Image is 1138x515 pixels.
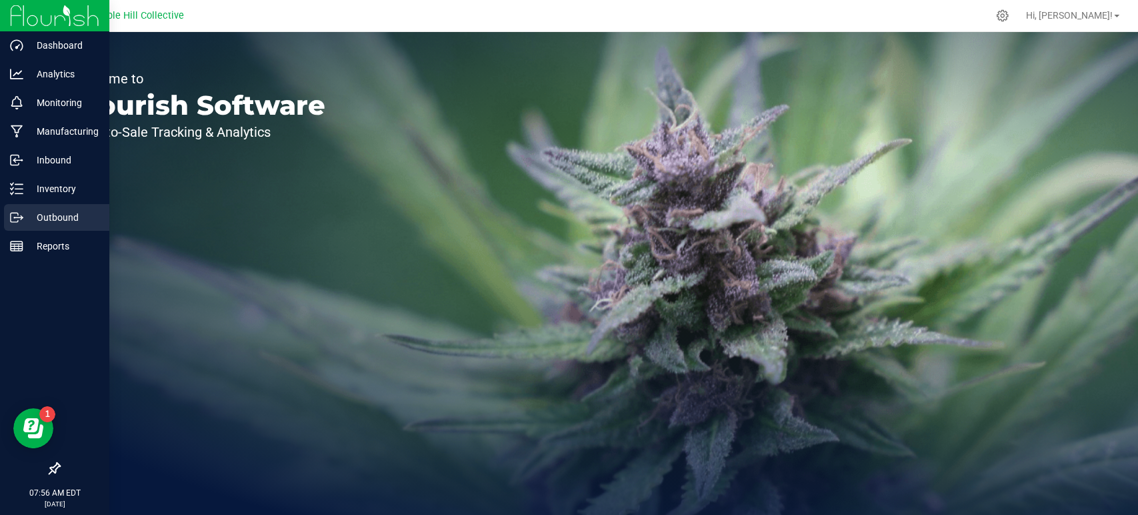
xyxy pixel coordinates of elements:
iframe: Resource center unread badge [39,406,55,422]
span: Hi, [PERSON_NAME]! [1026,10,1113,21]
p: Analytics [23,66,103,82]
inline-svg: Inbound [10,153,23,167]
inline-svg: Outbound [10,211,23,224]
inline-svg: Dashboard [10,39,23,52]
p: Dashboard [23,37,103,53]
div: Manage settings [994,9,1011,22]
p: Welcome to [72,72,325,85]
p: Reports [23,238,103,254]
p: Seed-to-Sale Tracking & Analytics [72,125,325,139]
p: [DATE] [6,499,103,509]
p: Flourish Software [72,92,325,119]
p: Outbound [23,209,103,225]
inline-svg: Reports [10,239,23,253]
p: Manufacturing [23,123,103,139]
span: Temple Hill Collective [88,10,184,21]
inline-svg: Monitoring [10,96,23,109]
p: Monitoring [23,95,103,111]
p: 07:56 AM EDT [6,487,103,499]
p: Inbound [23,152,103,168]
inline-svg: Analytics [10,67,23,81]
p: Inventory [23,181,103,197]
inline-svg: Manufacturing [10,125,23,138]
inline-svg: Inventory [10,182,23,195]
iframe: Resource center [13,408,53,448]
